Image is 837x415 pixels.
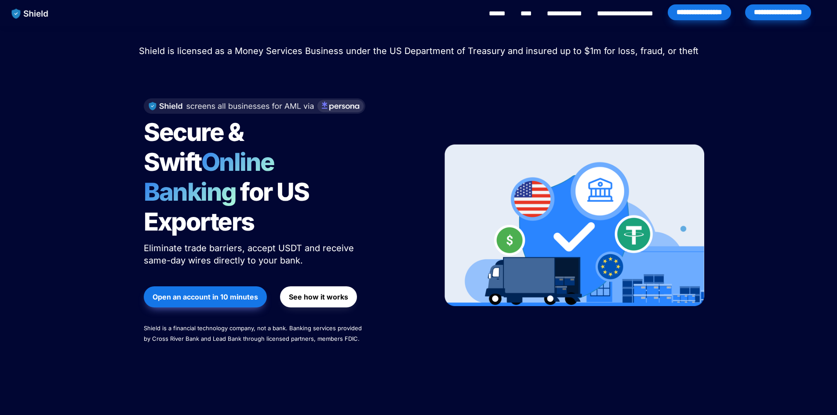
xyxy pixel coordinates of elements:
strong: Open an account in 10 minutes [153,292,258,301]
button: Open an account in 10 minutes [144,286,267,307]
span: for US Exporters [144,177,313,237]
button: See how it works [280,286,357,307]
span: Online Banking [144,147,283,207]
strong: See how it works [289,292,348,301]
span: Shield is a financial technology company, not a bank. Banking services provided by Cross River Ba... [144,325,364,342]
span: Secure & Swift [144,117,247,177]
span: Eliminate trade barriers, accept USDT and receive same-day wires directly to your bank. [144,243,357,266]
a: See how it works [280,282,357,312]
img: logotipo del sitio web [7,4,53,23]
a: Open an account in 10 minutes [144,282,267,312]
span: Shield is licensed as a Money Services Business under the US Department of Treasury and insured u... [139,46,699,56]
